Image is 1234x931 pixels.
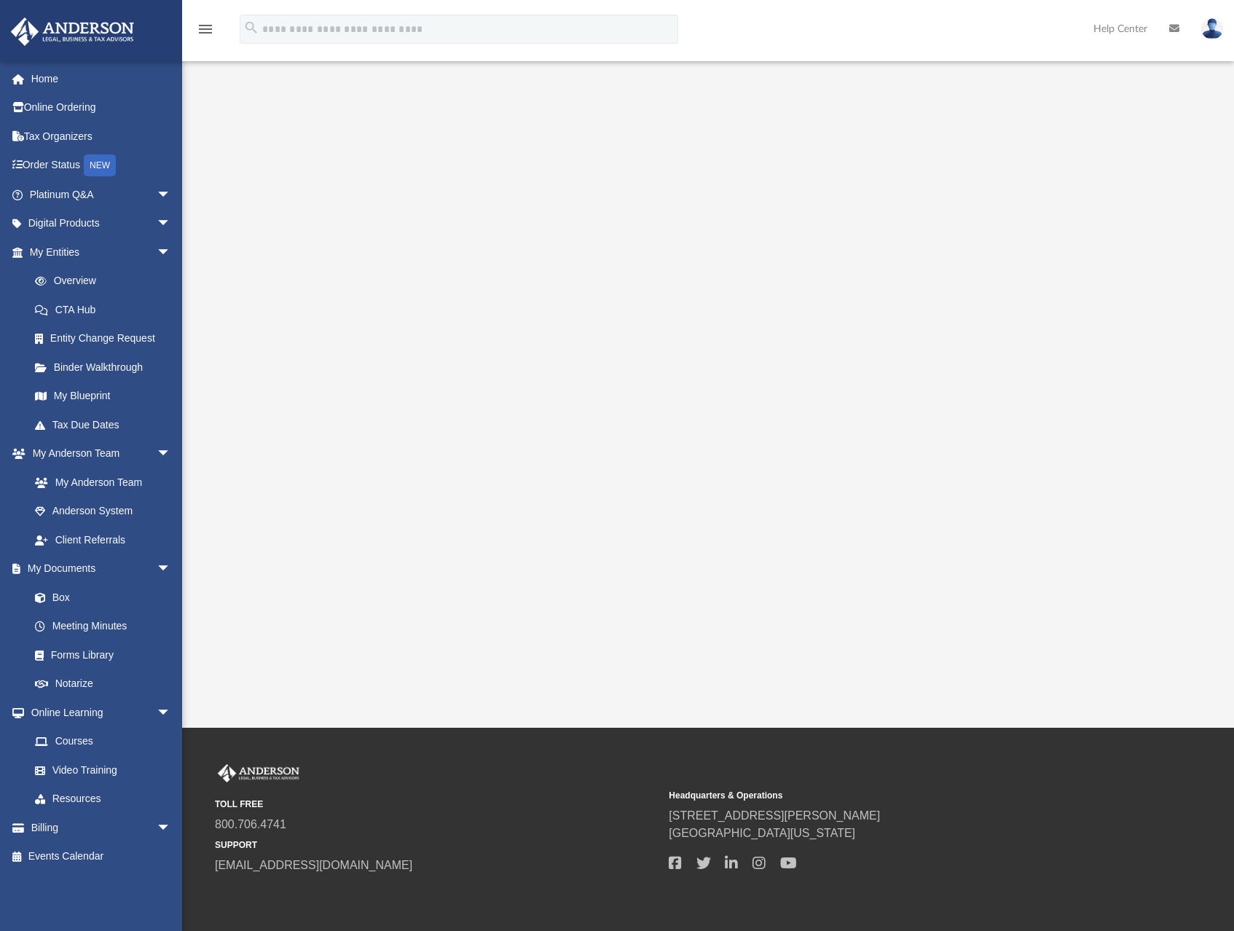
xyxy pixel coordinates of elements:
[10,842,193,871] a: Events Calendar
[10,439,186,468] a: My Anderson Teamarrow_drop_down
[157,237,186,267] span: arrow_drop_down
[157,209,186,239] span: arrow_drop_down
[669,809,880,822] a: [STREET_ADDRESS][PERSON_NAME]
[10,151,193,181] a: Order StatusNEW
[20,410,193,439] a: Tax Due Dates
[20,295,193,324] a: CTA Hub
[215,818,286,830] a: 800.706.4741
[20,669,186,699] a: Notarize
[20,525,186,554] a: Client Referrals
[20,612,186,641] a: Meeting Minutes
[157,439,186,469] span: arrow_drop_down
[215,764,302,783] img: Anderson Advisors Platinum Portal
[10,64,193,93] a: Home
[10,122,193,151] a: Tax Organizers
[20,727,186,756] a: Courses
[10,698,186,727] a: Online Learningarrow_drop_down
[10,237,193,267] a: My Entitiesarrow_drop_down
[20,267,193,296] a: Overview
[20,755,178,785] a: Video Training
[215,838,659,852] small: SUPPORT
[215,859,412,871] a: [EMAIL_ADDRESS][DOMAIN_NAME]
[7,17,138,46] img: Anderson Advisors Platinum Portal
[197,28,214,38] a: menu
[20,583,178,612] a: Box
[215,798,659,811] small: TOLL FREE
[157,813,186,843] span: arrow_drop_down
[157,180,186,210] span: arrow_drop_down
[10,180,193,209] a: Platinum Q&Aarrow_drop_down
[1201,18,1223,39] img: User Pic
[20,324,193,353] a: Entity Change Request
[20,353,193,382] a: Binder Walkthrough
[157,698,186,728] span: arrow_drop_down
[197,20,214,38] i: menu
[10,209,193,238] a: Digital Productsarrow_drop_down
[157,554,186,584] span: arrow_drop_down
[20,640,178,669] a: Forms Library
[669,789,1112,802] small: Headquarters & Operations
[84,154,116,176] div: NEW
[243,20,259,36] i: search
[10,93,193,122] a: Online Ordering
[20,785,186,814] a: Resources
[20,468,178,497] a: My Anderson Team
[20,497,186,526] a: Anderson System
[10,554,186,584] a: My Documentsarrow_drop_down
[669,827,855,839] a: [GEOGRAPHIC_DATA][US_STATE]
[20,382,186,411] a: My Blueprint
[10,813,193,842] a: Billingarrow_drop_down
